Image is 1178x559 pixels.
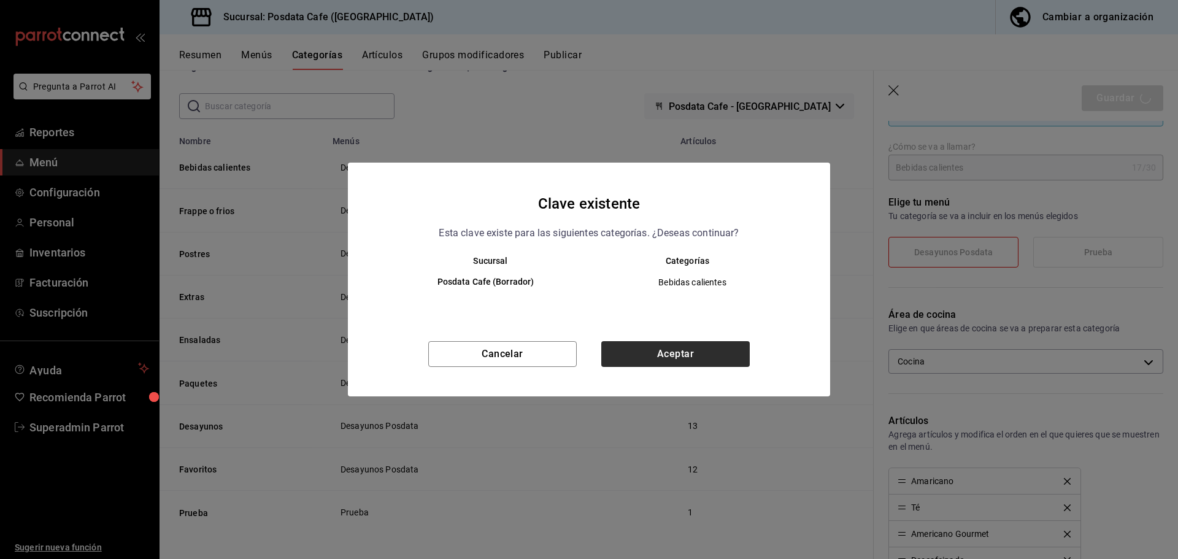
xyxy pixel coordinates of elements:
[538,192,640,215] h4: Clave existente
[599,276,785,288] span: Bebidas calientes
[601,341,750,367] button: Aceptar
[372,256,589,266] th: Sucursal
[589,256,806,266] th: Categorías
[439,225,739,241] p: Esta clave existe para las siguientes categorías. ¿Deseas continuar?
[392,276,579,289] h6: Posdata Cafe (Borrador)
[428,341,577,367] button: Cancelar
